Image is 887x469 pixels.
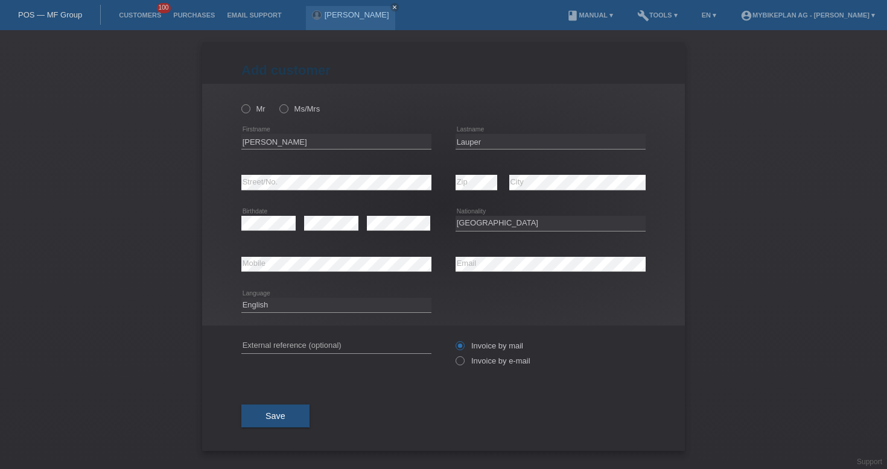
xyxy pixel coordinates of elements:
a: Purchases [167,11,221,19]
label: Invoice by mail [456,341,523,350]
a: Support [857,458,882,466]
span: 100 [157,3,171,13]
h1: Add customer [241,63,646,78]
input: Ms/Mrs [279,104,287,112]
input: Invoice by mail [456,341,463,356]
label: Ms/Mrs [279,104,320,113]
input: Invoice by e-mail [456,356,463,371]
input: Mr [241,104,249,112]
button: Save [241,404,310,427]
a: bookManual ▾ [561,11,619,19]
a: EN ▾ [696,11,722,19]
a: Customers [113,11,167,19]
i: account_circle [740,10,752,22]
span: Save [265,411,285,421]
a: account_circleMybikeplan AG - [PERSON_NAME] ▾ [734,11,881,19]
label: Invoice by e-mail [456,356,530,365]
a: POS — MF Group [18,10,82,19]
i: book [567,10,579,22]
a: close [390,3,399,11]
a: Email Support [221,11,287,19]
a: [PERSON_NAME] [325,10,389,19]
a: buildTools ▾ [631,11,684,19]
label: Mr [241,104,265,113]
i: close [392,4,398,10]
i: build [637,10,649,22]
